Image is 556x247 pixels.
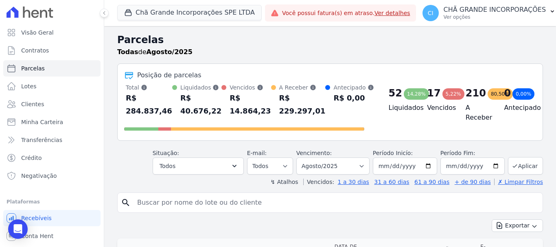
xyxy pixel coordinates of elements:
[504,87,511,100] div: 0
[3,96,101,112] a: Clientes
[455,179,491,185] a: + de 90 dias
[21,46,49,55] span: Contratos
[442,88,464,100] div: 5,22%
[373,150,413,156] label: Período Inicío:
[117,48,138,56] strong: Todas
[180,92,221,118] div: R$ 40.676,22
[3,114,101,130] a: Minha Carteira
[296,150,332,156] label: Vencimento:
[333,83,374,92] div: Antecipado
[270,179,298,185] label: ↯ Atalhos
[121,198,131,208] i: search
[3,24,101,41] a: Visão Geral
[230,92,271,118] div: R$ 14.864,23
[21,136,62,144] span: Transferências
[3,168,101,184] a: Negativação
[8,219,28,239] div: Open Intercom Messenger
[440,149,505,157] label: Período Fim:
[279,92,326,118] div: R$ 229.297,01
[488,88,513,100] div: 80,50%
[160,161,175,171] span: Todos
[3,132,101,148] a: Transferências
[153,150,179,156] label: Situação:
[147,48,193,56] strong: Agosto/2025
[282,9,410,17] span: Você possui fatura(s) em atraso.
[21,154,42,162] span: Crédito
[279,83,326,92] div: A Receber
[117,47,193,57] p: de
[504,103,530,113] h4: Antecipado
[512,88,534,100] div: 0,00%
[303,179,334,185] label: Vencidos:
[230,83,271,92] div: Vencidos
[126,92,172,118] div: R$ 284.837,46
[21,232,53,240] span: Conta Hent
[428,10,433,16] span: CI
[444,6,546,14] p: CHÃ GRANDE INCORPORAÇÕES
[444,14,546,20] p: Ver opções
[404,88,429,100] div: 14,28%
[21,64,45,72] span: Parcelas
[126,83,172,92] div: Total
[3,60,101,77] a: Parcelas
[21,172,57,180] span: Negativação
[247,150,267,156] label: E-mail:
[374,10,410,16] a: Ver detalhes
[153,157,244,175] button: Todos
[3,78,101,94] a: Lotes
[21,28,54,37] span: Visão Geral
[3,150,101,166] a: Crédito
[389,103,414,113] h4: Liquidados
[494,179,543,185] a: ✗ Limpar Filtros
[492,219,543,232] button: Exportar
[7,197,97,207] div: Plataformas
[117,5,262,20] button: Chã Grande Incorporações SPE LTDA
[137,70,201,80] div: Posição de parcelas
[338,179,369,185] a: 1 a 30 dias
[21,82,37,90] span: Lotes
[132,195,539,211] input: Buscar por nome do lote ou do cliente
[414,179,449,185] a: 61 a 90 dias
[466,87,486,100] div: 210
[374,179,409,185] a: 31 a 60 dias
[180,83,221,92] div: Liquidados
[333,92,374,105] div: R$ 0,00
[21,100,44,108] span: Clientes
[3,210,101,226] a: Recebíveis
[117,33,543,47] h2: Parcelas
[427,87,440,100] div: 17
[21,214,52,222] span: Recebíveis
[3,228,101,244] a: Conta Hent
[3,42,101,59] a: Contratos
[466,103,491,122] h4: A Receber
[389,87,402,100] div: 52
[508,157,543,175] button: Aplicar
[427,103,453,113] h4: Vencidos
[21,118,63,126] span: Minha Carteira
